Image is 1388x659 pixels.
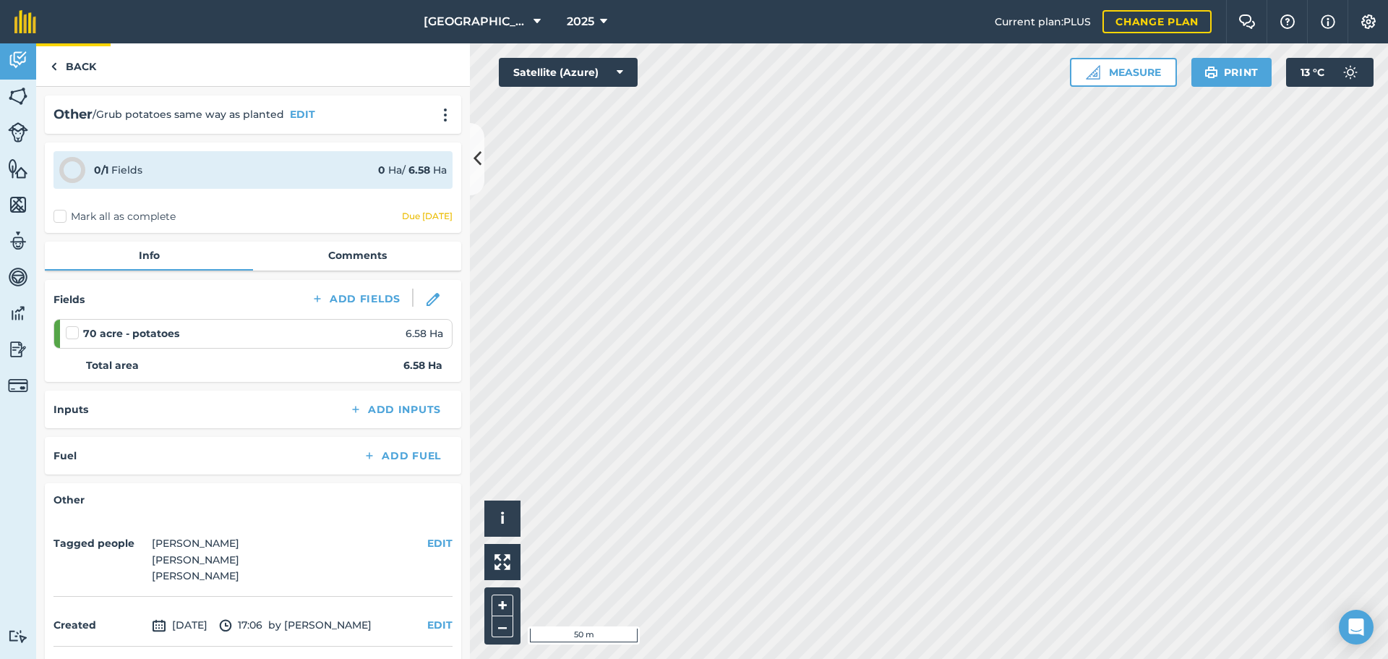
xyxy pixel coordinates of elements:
img: A cog icon [1360,14,1377,29]
img: svg+xml;base64,PHN2ZyB3aWR0aD0iMTgiIGhlaWdodD0iMTgiIHZpZXdCb3g9IjAgMCAxOCAxOCIgZmlsbD0ibm9uZSIgeG... [427,293,440,306]
img: svg+xml;base64,PD94bWwgdmVyc2lvbj0iMS4wIiBlbmNvZGluZz0idXRmLTgiPz4KPCEtLSBHZW5lcmF0b3I6IEFkb2JlIE... [8,122,28,143]
img: Ruler icon [1086,65,1100,80]
a: Comments [253,242,461,269]
img: svg+xml;base64,PD94bWwgdmVyc2lvbj0iMS4wIiBlbmNvZGluZz0idXRmLTgiPz4KPCEtLSBHZW5lcmF0b3I6IEFkb2JlIE... [8,49,28,71]
div: Ha / Ha [378,162,447,178]
h4: Fuel [53,448,77,464]
span: 17:06 [219,617,262,634]
button: Add Fields [299,289,412,309]
img: svg+xml;base64,PD94bWwgdmVyc2lvbj0iMS4wIiBlbmNvZGluZz0idXRmLTgiPz4KPCEtLSBHZW5lcmF0b3I6IEFkb2JlIE... [8,302,28,324]
a: Info [45,242,253,269]
button: Measure [1070,58,1177,87]
div: by [PERSON_NAME] [53,605,453,647]
a: Change plan [1102,10,1212,33]
strong: 0 [378,163,385,177]
button: + [492,595,513,616]
img: Two speech bubbles overlapping with the left bubble in the forefront [1238,14,1256,29]
span: i [500,509,505,527]
img: svg+xml;base64,PD94bWwgdmVyc2lvbj0iMS4wIiBlbmNvZGluZz0idXRmLTgiPz4KPCEtLSBHZW5lcmF0b3I6IEFkb2JlIE... [152,617,166,634]
div: Open Intercom Messenger [1339,610,1374,645]
div: Fields [94,162,142,178]
span: Current plan : PLUS [995,14,1091,30]
button: 13 °C [1286,58,1374,87]
h4: Tagged people [53,535,146,551]
button: EDIT [427,535,453,551]
img: svg+xml;base64,PD94bWwgdmVyc2lvbj0iMS4wIiBlbmNvZGluZz0idXRmLTgiPz4KPCEtLSBHZW5lcmF0b3I6IEFkb2JlIE... [8,339,28,360]
img: svg+xml;base64,PD94bWwgdmVyc2lvbj0iMS4wIiBlbmNvZGluZz0idXRmLTgiPz4KPCEtLSBHZW5lcmF0b3I6IEFkb2JlIE... [219,617,232,634]
button: Add Fuel [351,446,453,466]
strong: 6.58 [408,163,430,177]
img: svg+xml;base64,PD94bWwgdmVyc2lvbj0iMS4wIiBlbmNvZGluZz0idXRmLTgiPz4KPCEtLSBHZW5lcmF0b3I6IEFkb2JlIE... [8,375,28,396]
img: svg+xml;base64,PHN2ZyB4bWxucz0iaHR0cDovL3d3dy53My5vcmcvMjAwMC9zdmciIHdpZHRoPSI1NiIgaGVpZ2h0PSI2MC... [8,85,28,107]
button: i [484,501,520,537]
strong: Total area [86,357,139,373]
div: Due [DATE] [402,211,453,222]
button: Print [1191,58,1272,87]
h2: Other [53,104,93,125]
img: svg+xml;base64,PHN2ZyB4bWxucz0iaHR0cDovL3d3dy53My5vcmcvMjAwMC9zdmciIHdpZHRoPSI1NiIgaGVpZ2h0PSI2MC... [8,158,28,179]
img: svg+xml;base64,PD94bWwgdmVyc2lvbj0iMS4wIiBlbmNvZGluZz0idXRmLTgiPz4KPCEtLSBHZW5lcmF0b3I6IEFkb2JlIE... [1336,58,1365,87]
img: svg+xml;base64,PHN2ZyB4bWxucz0iaHR0cDovL3d3dy53My5vcmcvMjAwMC9zdmciIHdpZHRoPSIxNyIgaGVpZ2h0PSIxNy... [1321,13,1335,30]
img: svg+xml;base64,PHN2ZyB4bWxucz0iaHR0cDovL3d3dy53My5vcmcvMjAwMC9zdmciIHdpZHRoPSIxOSIgaGVpZ2h0PSIyNC... [1204,64,1218,81]
h4: Inputs [53,401,88,417]
span: [DATE] [152,617,207,634]
strong: 0 / 1 [94,163,108,177]
span: 13 ° C [1301,58,1324,87]
button: Satellite (Azure) [499,58,638,87]
img: Four arrows, one pointing top left, one top right, one bottom right and the last bottom left [494,554,510,570]
span: / Grub potatoes same way as planted [93,106,284,122]
strong: 70 acre - potatoes [83,326,179,341]
li: [PERSON_NAME] [152,568,239,584]
img: fieldmargin Logo [14,10,36,33]
img: A question mark icon [1279,14,1296,29]
h4: Other [53,492,453,508]
img: svg+xml;base64,PHN2ZyB4bWxucz0iaHR0cDovL3d3dy53My5vcmcvMjAwMC9zdmciIHdpZHRoPSI5IiBoZWlnaHQ9IjI0Ii... [51,58,57,75]
button: EDIT [290,106,315,122]
button: EDIT [427,617,453,633]
li: [PERSON_NAME] [152,535,239,551]
h4: Fields [53,292,85,307]
label: Mark all as complete [53,209,176,224]
a: Back [36,43,111,86]
img: svg+xml;base64,PHN2ZyB4bWxucz0iaHR0cDovL3d3dy53My5vcmcvMjAwMC9zdmciIHdpZHRoPSI1NiIgaGVpZ2h0PSI2MC... [8,194,28,216]
span: 6.58 Ha [406,326,443,341]
h4: Created [53,617,146,633]
span: 2025 [567,13,594,30]
li: [PERSON_NAME] [152,552,239,568]
button: – [492,616,513,637]
span: [GEOGRAPHIC_DATA] [424,13,528,30]
strong: 6.58 Ha [403,357,442,373]
img: svg+xml;base64,PD94bWwgdmVyc2lvbj0iMS4wIiBlbmNvZGluZz0idXRmLTgiPz4KPCEtLSBHZW5lcmF0b3I6IEFkb2JlIE... [8,230,28,252]
img: svg+xml;base64,PD94bWwgdmVyc2lvbj0iMS4wIiBlbmNvZGluZz0idXRmLTgiPz4KPCEtLSBHZW5lcmF0b3I6IEFkb2JlIE... [8,629,28,643]
img: svg+xml;base64,PHN2ZyB4bWxucz0iaHR0cDovL3d3dy53My5vcmcvMjAwMC9zdmciIHdpZHRoPSIyMCIgaGVpZ2h0PSIyNC... [437,108,454,122]
button: Add Inputs [338,399,453,420]
img: svg+xml;base64,PD94bWwgdmVyc2lvbj0iMS4wIiBlbmNvZGluZz0idXRmLTgiPz4KPCEtLSBHZW5lcmF0b3I6IEFkb2JlIE... [8,266,28,288]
